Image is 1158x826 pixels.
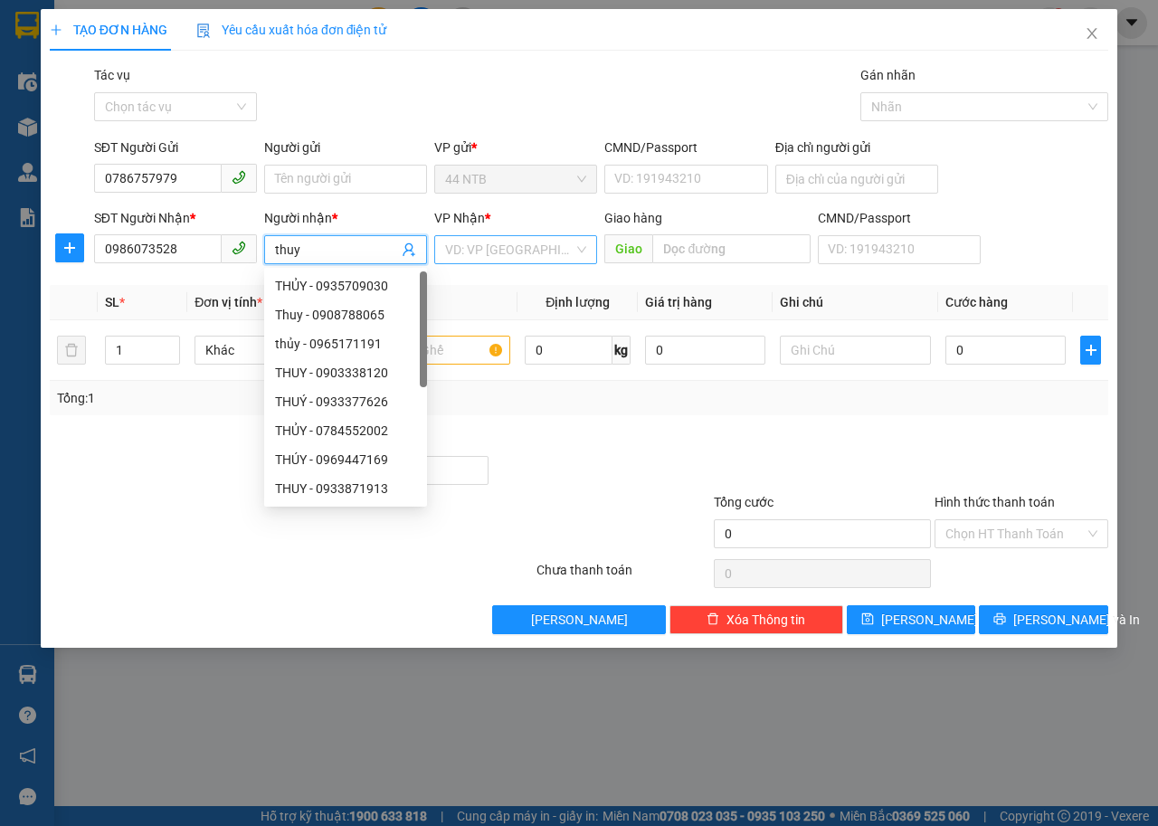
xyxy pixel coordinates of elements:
[9,100,22,113] span: environment
[275,305,416,325] div: Thuy - 0908788065
[780,336,931,365] input: Ghi Chú
[775,165,938,194] input: Địa chỉ của người gửi
[402,242,416,257] span: user-add
[979,605,1108,634] button: printer[PERSON_NAME] và In
[275,421,416,441] div: THỦY - 0784552002
[232,170,246,185] span: phone
[707,612,719,627] span: delete
[546,295,610,309] span: Định lượng
[645,336,765,365] input: 0
[669,605,843,634] button: deleteXóa Thông tin
[9,9,262,43] li: Hoa Mai
[935,495,1055,509] label: Hình thức thanh toán
[264,138,427,157] div: Người gửi
[1085,26,1099,41] span: close
[861,612,874,627] span: save
[50,23,167,37] span: TẠO ĐƠN HÀNG
[275,276,416,296] div: THỦY - 0935709030
[1013,610,1140,630] span: [PERSON_NAME] và In
[726,610,805,630] span: Xóa Thông tin
[818,208,981,228] div: CMND/Passport
[773,285,938,320] th: Ghi chú
[275,392,416,412] div: THUÝ - 0933377626
[195,295,262,309] span: Đơn vị tính
[612,336,631,365] span: kg
[1067,9,1117,60] button: Close
[264,271,427,300] div: THỦY - 0935709030
[645,295,712,309] span: Giá trị hàng
[445,166,586,193] span: 44 NTB
[264,416,427,445] div: THỦY - 0784552002
[993,612,1006,627] span: printer
[531,610,628,630] span: [PERSON_NAME]
[360,336,511,365] input: VD: Bàn, Ghế
[264,329,427,358] div: thủy - 0965171191
[275,450,416,470] div: THÚY - 0969447169
[196,23,387,37] span: Yêu cầu xuất hóa đơn điện tử
[125,77,241,137] li: VP [GEOGRAPHIC_DATA]
[264,387,427,416] div: THUÝ - 0933377626
[57,388,449,408] div: Tổng: 1
[264,445,427,474] div: THÚY - 0969447169
[9,77,125,97] li: VP 44 NTB
[604,211,662,225] span: Giao hàng
[56,241,83,255] span: plus
[775,138,938,157] div: Địa chỉ người gửi
[50,24,62,36] span: plus
[604,234,652,263] span: Giao
[94,208,257,228] div: SĐT Người Nhận
[434,138,597,157] div: VP gửi
[714,495,774,509] span: Tổng cước
[434,211,485,225] span: VP Nhận
[232,241,246,255] span: phone
[275,334,416,354] div: thủy - 0965171191
[94,138,257,157] div: SĐT Người Gửi
[57,336,86,365] button: delete
[604,138,767,157] div: CMND/Passport
[105,295,119,309] span: SL
[275,479,416,498] div: THUY - 0933871913
[264,300,427,329] div: Thuy - 0908788065
[1080,336,1101,365] button: plus
[264,208,427,228] div: Người nhận
[652,234,810,263] input: Dọc đường
[535,560,712,592] div: Chưa thanh toán
[492,605,666,634] button: [PERSON_NAME]
[945,295,1008,309] span: Cước hàng
[264,474,427,503] div: THUY - 0933871913
[205,337,335,364] span: Khác
[94,68,130,82] label: Tác vụ
[275,363,416,383] div: THUY - 0903338120
[1081,343,1100,357] span: plus
[881,610,978,630] span: [PERSON_NAME]
[196,24,211,38] img: icon
[860,68,916,82] label: Gán nhãn
[9,9,72,72] img: logo.jpg
[264,358,427,387] div: THUY - 0903338120
[55,233,84,262] button: plus
[847,605,976,634] button: save[PERSON_NAME]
